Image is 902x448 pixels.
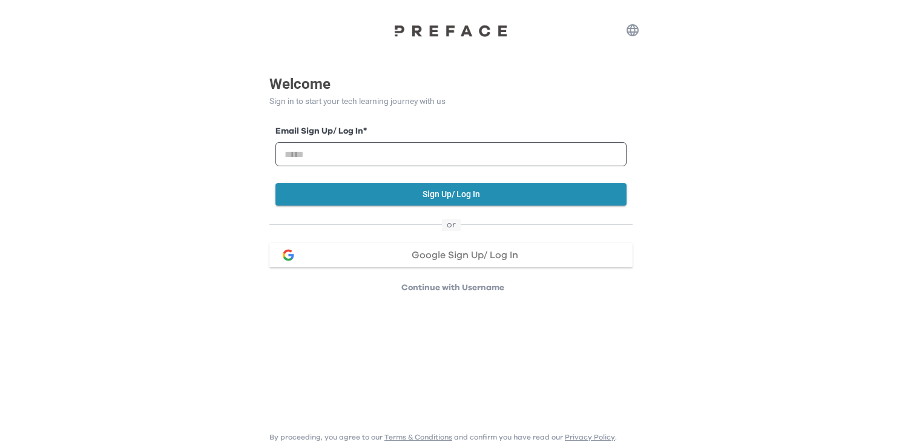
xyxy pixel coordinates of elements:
[565,433,615,441] a: Privacy Policy
[269,95,633,108] p: Sign in to start your tech learning journey with us
[275,183,627,206] button: Sign Up/ Log In
[269,73,633,95] p: Welcome
[273,282,633,294] p: Continue with Username
[269,432,617,442] p: By proceeding, you agree to our and confirm you have read our .
[269,243,633,267] button: google loginGoogle Sign Up/ Log In
[275,125,627,138] label: Email Sign Up/ Log In *
[412,250,518,260] span: Google Sign Up/ Log In
[442,219,461,231] span: or
[384,433,452,441] a: Terms & Conditions
[390,24,512,37] img: Preface Logo
[281,248,295,262] img: google login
